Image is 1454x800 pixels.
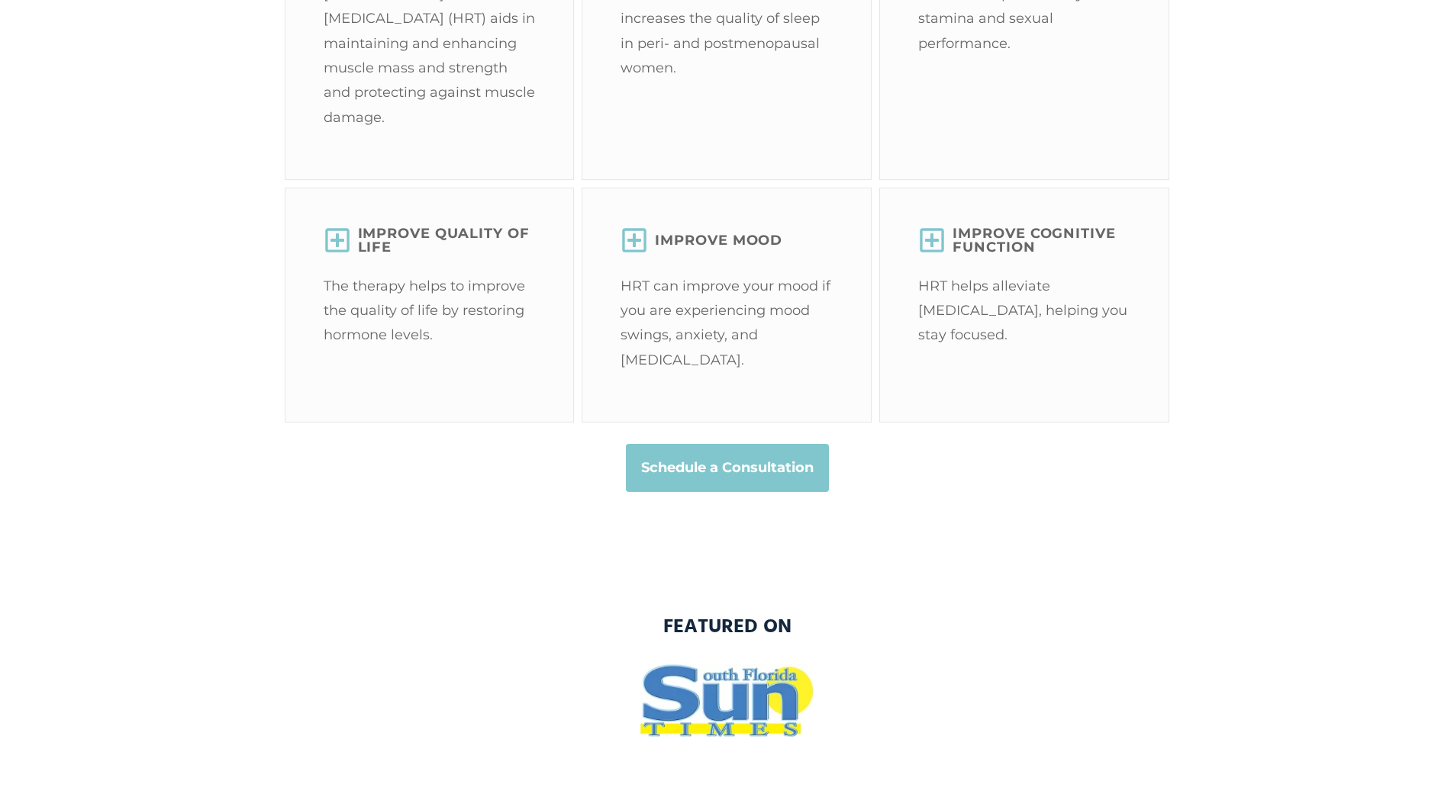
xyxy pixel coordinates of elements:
[655,232,782,249] strong: Improve MOOD
[641,455,814,480] strong: Schedule a Consultation
[953,225,1115,255] strong: Improve cognitive function
[285,614,1170,641] h3: featured on
[358,225,530,255] strong: IMPROVE QUALITY OF LIFE
[918,274,1130,348] p: HRT helps alleviate [MEDICAL_DATA], helping you stay focused.
[626,444,829,491] a: Schedule a Consultation
[621,274,833,373] p: HRT can improve your mood if you are experiencing mood swings, anxiety, and [MEDICAL_DATA].
[324,274,536,348] p: The therapy helps to improve the quality of life by restoring hormone levels.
